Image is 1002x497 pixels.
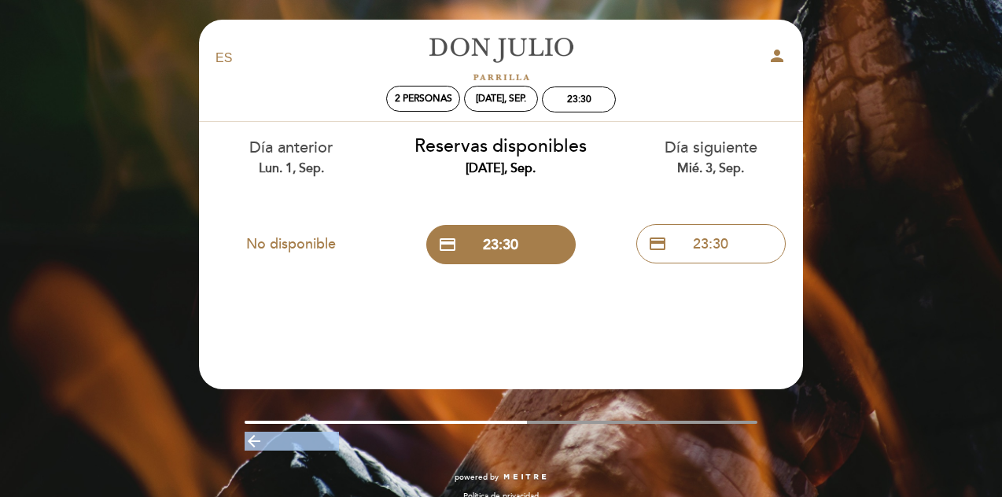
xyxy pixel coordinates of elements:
span: credit_card [438,235,457,254]
button: credit_card 23:30 [636,224,786,263]
button: No disponible [216,224,366,263]
span: 2 personas [395,93,452,105]
div: Día anterior [198,137,385,177]
div: 23:30 [567,94,591,105]
div: [DATE], sep. [476,93,526,105]
button: credit_card 23:30 [426,225,576,264]
div: Reservas disponibles [408,134,595,178]
button: person [768,46,786,71]
a: [PERSON_NAME] [403,37,599,80]
div: [DATE], sep. [408,160,595,178]
a: powered by [455,472,547,483]
div: lun. 1, sep. [198,160,385,178]
div: Día siguiente [617,137,804,177]
div: mié. 3, sep. [617,160,804,178]
span: powered by [455,472,499,483]
img: MEITRE [503,473,547,481]
i: arrow_backward [245,432,263,451]
span: credit_card [648,234,667,253]
i: person [768,46,786,65]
